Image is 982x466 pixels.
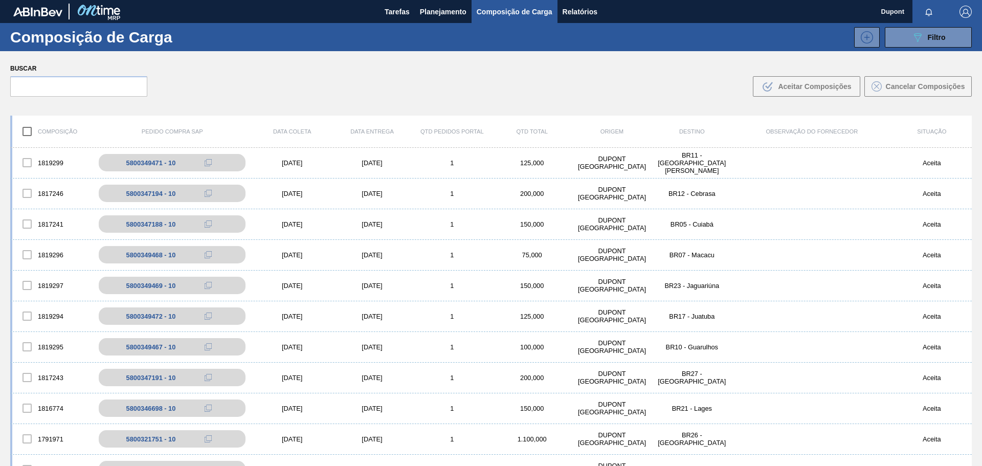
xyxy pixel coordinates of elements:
button: Aceitar Composições [753,76,860,97]
div: Aceita [892,405,972,412]
div: Copiar [198,310,218,322]
div: Aceita [892,251,972,259]
div: 200,000 [492,190,572,197]
div: 1819296 [12,244,92,265]
div: Aceita [892,220,972,228]
span: Composição de Carga [477,6,552,18]
div: Origem [572,128,652,135]
div: [DATE] [252,343,332,351]
div: 5800347188 - 10 [126,220,176,228]
div: 1791971 [12,428,92,450]
div: 1 [412,405,492,412]
div: 5800347191 - 10 [126,374,176,382]
button: Notificações [912,5,945,19]
div: Pedido Compra SAP [92,128,252,135]
div: Aceita [892,159,972,167]
div: 5800347194 - 10 [126,190,176,197]
div: DUPONT BRASIL [572,155,652,170]
div: 5800349469 - 10 [126,282,176,290]
div: Copiar [198,341,218,353]
div: Data coleta [252,128,332,135]
button: Cancelar Composições [864,76,972,97]
div: [DATE] [332,343,412,351]
div: Aceita [892,374,972,382]
div: 1817243 [12,367,92,388]
div: BR10 - Guarulhos [652,343,732,351]
div: Aceita [892,343,972,351]
div: 200,000 [492,374,572,382]
div: 1 [412,374,492,382]
div: [DATE] [252,220,332,228]
div: [DATE] [332,190,412,197]
div: [DATE] [252,435,332,443]
div: Composição [12,121,92,142]
div: 1 [412,190,492,197]
div: Copiar [198,402,218,414]
div: [DATE] [252,251,332,259]
div: BR23 - Jaguariúna [652,282,732,290]
div: 1819299 [12,152,92,173]
div: 150,000 [492,220,572,228]
div: DUPONT BRASIL [572,370,652,385]
div: Data entrega [332,128,412,135]
span: Cancelar Composições [886,82,965,91]
div: [DATE] [252,374,332,382]
div: Situação [892,128,972,135]
div: 5800349472 - 10 [126,313,176,320]
div: BR26 - Uberlândia [652,431,732,447]
div: 1 [412,159,492,167]
div: 5800349468 - 10 [126,251,176,259]
div: [DATE] [332,159,412,167]
div: 150,000 [492,282,572,290]
div: 5800349471 - 10 [126,159,176,167]
div: DUPONT BRASIL [572,186,652,201]
div: [DATE] [252,313,332,320]
div: 1 [412,282,492,290]
div: Destino [652,128,732,135]
span: Planejamento [420,6,466,18]
div: [DATE] [332,282,412,290]
div: 125,000 [492,159,572,167]
div: 5800346698 - 10 [126,405,176,412]
img: TNhmsLtSVTkK8tSr43FrP2fwEKptu5GPRR3wAAAABJRU5ErkJggg== [13,7,62,16]
div: DUPONT BRASIL [572,339,652,354]
div: 1819294 [12,305,92,327]
div: DUPONT BRASIL [572,216,652,232]
span: Aceitar Composições [778,82,851,91]
div: BR21 - Lages [652,405,732,412]
div: Qtd Pedidos Portal [412,128,492,135]
div: BR17 - Juatuba [652,313,732,320]
div: Aceita [892,313,972,320]
div: 1817241 [12,213,92,235]
div: [DATE] [332,313,412,320]
div: [DATE] [332,251,412,259]
div: 1 [412,251,492,259]
img: Logout [959,6,972,18]
button: Filtro [885,27,972,48]
div: DUPONT BRASIL [572,308,652,324]
div: [DATE] [332,220,412,228]
div: 1817246 [12,183,92,204]
div: DUPONT BRASIL [572,401,652,416]
div: Copiar [198,371,218,384]
div: 100,000 [492,343,572,351]
div: 75,000 [492,251,572,259]
div: BR07 - Macacu [652,251,732,259]
span: Tarefas [385,6,410,18]
span: Filtro [928,33,946,41]
div: 5800349467 - 10 [126,343,176,351]
div: Copiar [198,187,218,199]
div: Copiar [198,218,218,230]
div: 1819297 [12,275,92,296]
div: BR05 - Cuiabá [652,220,732,228]
div: 125,000 [492,313,572,320]
div: Aceita [892,282,972,290]
div: Aceita [892,190,972,197]
div: 1 [412,343,492,351]
div: Copiar [198,157,218,169]
div: [DATE] [252,282,332,290]
div: Observação do Fornecedor [732,128,892,135]
label: Buscar [10,61,147,76]
div: Nova Composição [849,27,880,48]
div: DUPONT BRASIL [572,278,652,293]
